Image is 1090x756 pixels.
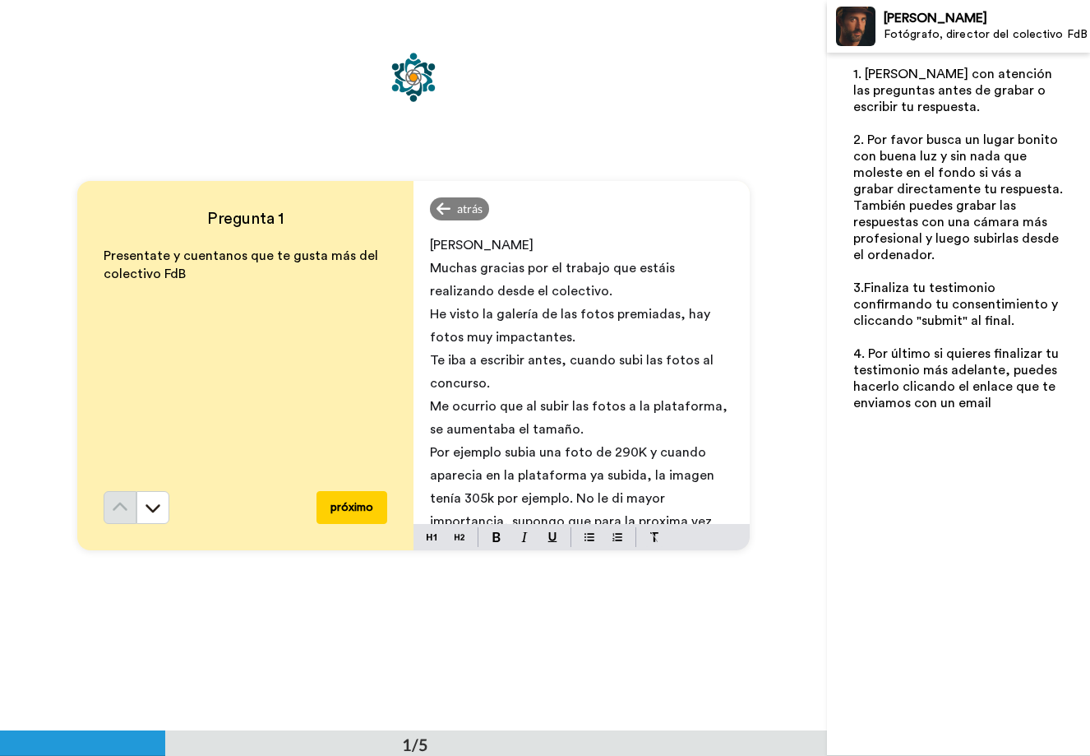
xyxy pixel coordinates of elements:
[612,531,622,544] img: numbered-block.svg
[430,308,714,344] span: He visto la galería de las fotos premiadas, hay fotos muy impactantes.
[521,532,528,542] img: italic-mark.svg
[316,491,387,524] button: próximo
[376,733,455,756] div: 1/5
[853,67,1055,114] span: 1. [PERSON_NAME] con atención las preguntas antes de grabar o escribir tu respuesta.
[836,7,875,46] img: Profile Image
[584,531,594,544] img: bulleted-block.svg
[547,532,557,542] img: underline-mark.svg
[104,207,387,230] h4: Pregunta 1
[457,201,483,217] span: atrás
[430,262,678,298] span: Muchas gracias por el trabajo que estáis realizando desde el colectivo.
[430,239,533,252] span: [PERSON_NAME]
[649,532,659,542] img: clear-format.svg
[430,354,717,390] span: Te iba a escribir antes, cuando subi las fotos al concurso.
[884,11,1089,26] div: [PERSON_NAME]
[492,532,501,542] img: bold-mark.svg
[884,28,1089,42] div: Fotógrafo, director del colectivo FdB
[430,400,731,436] span: Me ocurrio que al subir las fotos a la plataforma, se aumentaba el tamaño.
[853,133,1066,262] span: 2. Por favor busca un lugar bonito con buena luz y sin nada que moleste en el fondo si vás a grab...
[430,197,490,220] div: atrás
[853,347,1062,410] span: 4. Por último si quieres finalizar tu testimonio más adelante, puedes hacerlo clicando el enlace ...
[104,249,381,281] span: Presentate y cuentanos que te gusta más del colectivo FdB
[430,446,718,551] span: Por ejemplo subia una foto de 290K y cuando aparecia en la plataforma ya subida, la imagen tenía ...
[455,531,464,544] img: heading-two-block.svg
[427,531,436,544] img: heading-one-block.svg
[853,281,1061,327] span: 3.Finaliza tu testimonio confirmando tu consentimiento y cliccando "submit" al final.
